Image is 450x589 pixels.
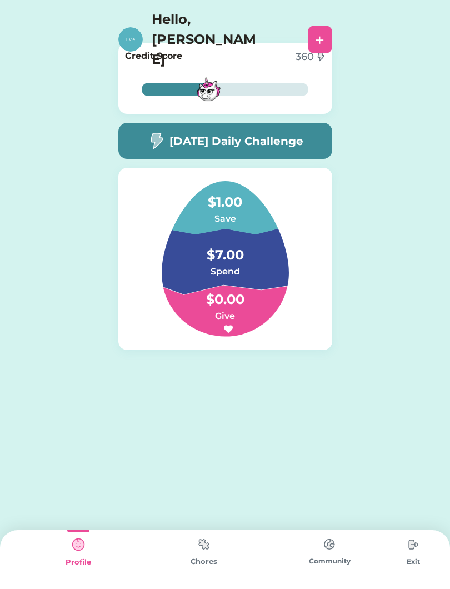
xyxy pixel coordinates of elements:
img: type%3Dchores%2C%20state%3Ddefault.svg [402,533,424,556]
h6: Save [169,212,281,226]
h4: $1.00 [169,181,281,212]
h6: Give [169,310,281,323]
img: image-flash-1--flash-power-connect-charge-electricity-lightning.svg [147,132,165,149]
h5: [DATE] Daily Challenge [169,133,303,149]
div: Community [267,556,392,566]
img: type%3Dchores%2C%20state%3Ddefault.svg [318,533,341,555]
h6: Spend [169,265,281,278]
img: MFN-Unicorn-White.svg [191,71,227,107]
h4: $7.00 [169,234,281,265]
h4: $0.00 [169,278,281,310]
img: type%3Dchores%2C%20state%3Ddefault.svg [193,533,215,555]
div: + [315,31,324,48]
div: Chores [141,556,267,567]
div: Exit [392,557,434,567]
img: Group%201.svg [135,181,316,337]
div: Profile [16,557,141,568]
h4: Hello, [PERSON_NAME] [152,9,263,69]
img: type%3Dkids%2C%20state%3Dselected.svg [67,533,89,556]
